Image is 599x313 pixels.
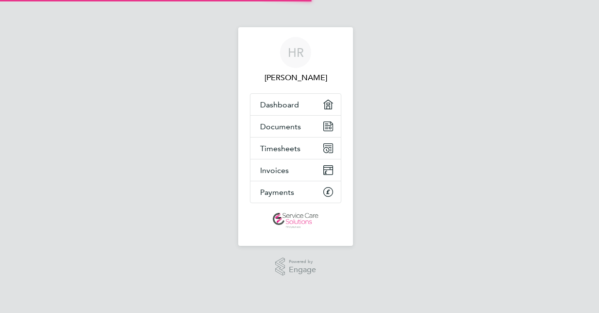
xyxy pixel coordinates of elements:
a: Documents [250,116,341,137]
nav: Main navigation [238,27,353,246]
span: Invoices [260,166,289,175]
span: Payments [260,188,294,197]
span: Holly Richardson [250,72,341,84]
a: Powered byEngage [275,258,317,276]
span: HR [288,46,304,59]
a: Payments [250,181,341,203]
span: Powered by [289,258,316,266]
a: HR[PERSON_NAME] [250,37,341,84]
a: Timesheets [250,138,341,159]
a: Go to home page [250,213,341,228]
a: Invoices [250,159,341,181]
span: Timesheets [260,144,300,153]
span: Dashboard [260,100,299,109]
img: servicecare-logo-retina.png [273,213,318,228]
span: Engage [289,266,316,274]
a: Dashboard [250,94,341,115]
span: Documents [260,122,301,131]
